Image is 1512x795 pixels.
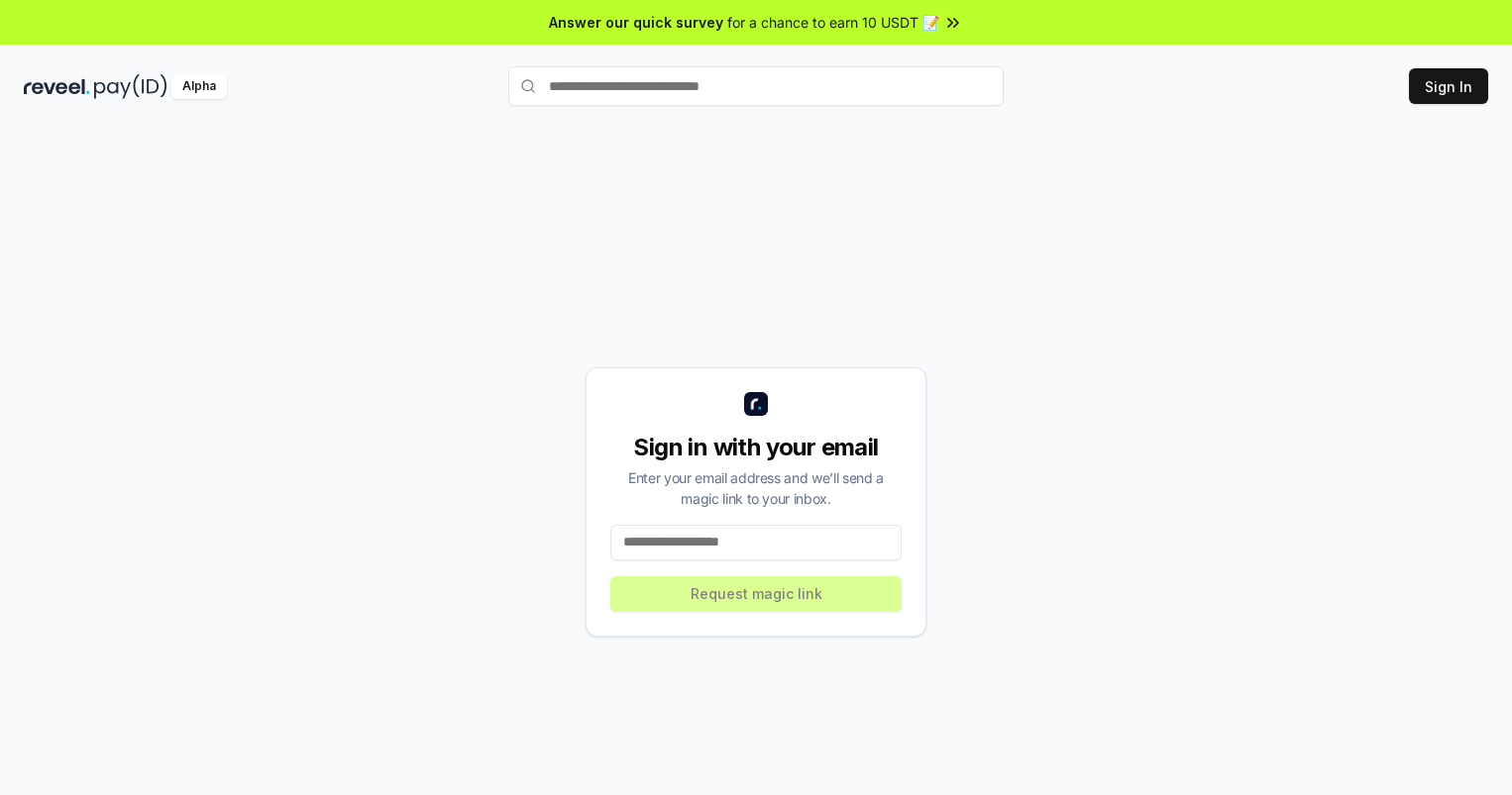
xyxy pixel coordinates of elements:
div: Enter your email address and we’ll send a magic link to your inbox. [610,467,902,509]
span: for a chance to earn 10 USDT 📝 [727,12,939,33]
img: pay_id [94,74,167,99]
img: logo_small [744,392,768,416]
button: Sign In [1409,68,1488,104]
div: Sign in with your email [610,432,902,463]
img: reveel_dark [24,74,90,99]
span: Answer our quick survey [549,12,723,33]
div: Alpha [171,74,227,99]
